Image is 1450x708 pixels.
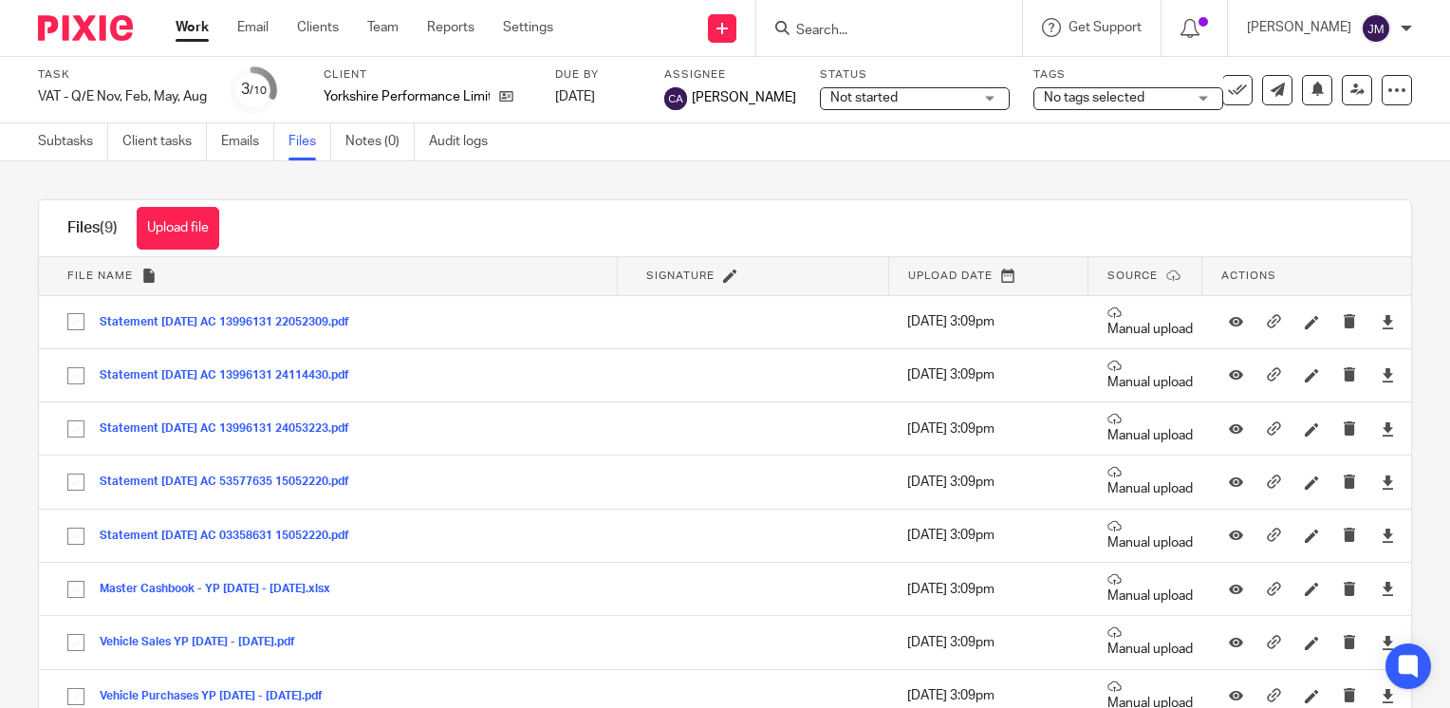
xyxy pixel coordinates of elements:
[100,369,363,382] button: Statement [DATE] AC 13996131 24114430.pdf
[241,79,267,101] div: 3
[58,571,94,607] input: Select
[664,87,687,110] img: svg%3E
[58,518,94,554] input: Select
[58,304,94,340] input: Select
[1107,359,1193,392] p: Manual upload
[100,530,363,543] button: Statement [DATE] AC 03358631 15052220.pdf
[67,218,118,238] h1: Files
[1221,270,1276,281] span: Actions
[100,475,363,489] button: Statement [DATE] AC 53577635 15052220.pdf
[221,123,274,160] a: Emails
[908,270,993,281] span: Upload date
[907,473,1078,492] p: [DATE] 3:09pm
[1381,473,1395,492] a: Download
[58,411,94,447] input: Select
[100,583,344,596] button: Master Cashbook - YP [DATE] - [DATE].xlsx
[907,365,1078,384] p: [DATE] 3:09pm
[324,67,531,83] label: Client
[297,18,339,37] a: Clients
[237,18,269,37] a: Email
[664,67,796,83] label: Assignee
[1107,572,1193,606] p: Manual upload
[794,23,965,40] input: Search
[429,123,502,160] a: Audit logs
[1107,412,1193,445] p: Manual upload
[58,624,94,661] input: Select
[907,526,1078,545] p: [DATE] 3:09pm
[122,123,207,160] a: Client tasks
[907,580,1078,599] p: [DATE] 3:09pm
[907,633,1078,652] p: [DATE] 3:09pm
[1381,580,1395,599] a: Download
[100,316,363,329] button: Statement [DATE] AC 13996131 22052309.pdf
[137,207,219,250] button: Upload file
[555,90,595,103] span: [DATE]
[427,18,474,37] a: Reports
[67,270,133,281] span: File name
[1381,365,1395,384] a: Download
[1381,633,1395,652] a: Download
[176,18,209,37] a: Work
[555,67,641,83] label: Due by
[1044,91,1144,104] span: No tags selected
[58,464,94,500] input: Select
[250,85,267,96] small: /10
[38,123,108,160] a: Subtasks
[1069,21,1142,34] span: Get Support
[288,123,331,160] a: Files
[1381,526,1395,545] a: Download
[345,123,415,160] a: Notes (0)
[907,419,1078,438] p: [DATE] 3:09pm
[646,270,715,281] span: Signature
[1381,312,1395,331] a: Download
[100,220,118,235] span: (9)
[830,91,898,104] span: Not started
[907,686,1078,705] p: [DATE] 3:09pm
[367,18,399,37] a: Team
[1247,18,1351,37] p: [PERSON_NAME]
[1381,686,1395,705] a: Download
[38,87,207,106] div: VAT - Q/E Nov, Feb, May, Aug
[100,422,363,436] button: Statement [DATE] AC 13996131 24053223.pdf
[1107,306,1193,339] p: Manual upload
[692,88,796,107] span: [PERSON_NAME]
[58,358,94,394] input: Select
[38,67,207,83] label: Task
[907,312,1078,331] p: [DATE] 3:09pm
[1033,67,1223,83] label: Tags
[1361,13,1391,44] img: svg%3E
[1107,465,1193,498] p: Manual upload
[1107,519,1193,552] p: Manual upload
[820,67,1010,83] label: Status
[324,87,490,106] p: Yorkshire Performance Limited
[100,636,309,649] button: Vehicle Sales YP [DATE] - [DATE].pdf
[100,690,337,703] button: Vehicle Purchases YP [DATE] - [DATE].pdf
[1107,625,1193,659] p: Manual upload
[38,15,133,41] img: Pixie
[503,18,553,37] a: Settings
[1107,270,1158,281] span: Source
[1381,419,1395,438] a: Download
